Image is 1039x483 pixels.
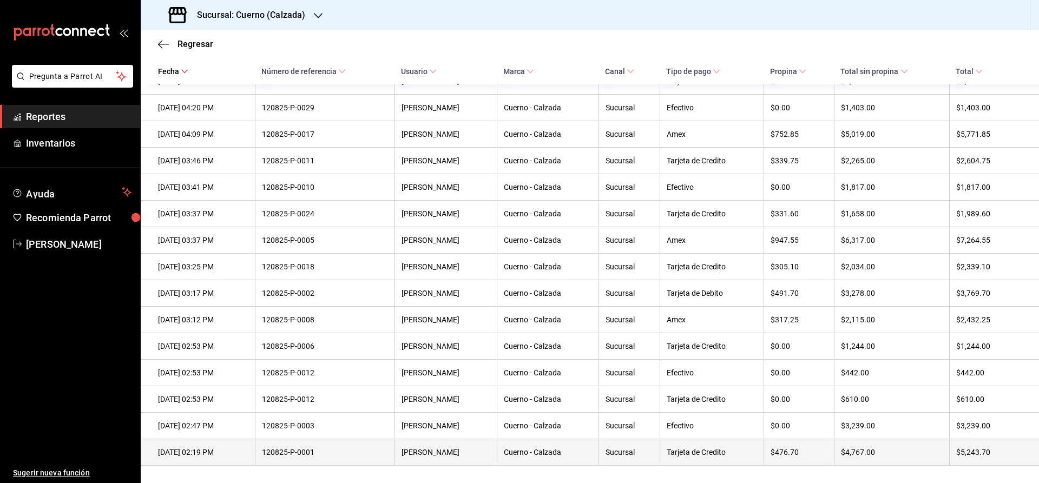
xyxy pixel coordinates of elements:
[771,289,828,297] div: $491.70
[158,395,248,403] div: [DATE] 02:53 PM
[504,315,592,324] div: Cuerno - Calzada
[262,209,388,218] div: 120825-P-0024
[770,67,806,76] span: Propina
[841,315,942,324] div: $2,115.00
[841,209,942,218] div: $1,658.00
[956,156,1022,165] div: $2,604.75
[606,315,653,324] div: Sucursal
[262,342,388,350] div: 120825-P-0006
[262,315,388,324] div: 120825-P-0008
[841,103,942,112] div: $1,403.00
[667,130,757,138] div: Amex
[402,342,490,350] div: [PERSON_NAME]
[841,421,942,430] div: $3,239.00
[402,183,490,191] div: [PERSON_NAME]
[504,262,592,271] div: Cuerno - Calzada
[402,289,490,297] div: [PERSON_NAME]
[504,342,592,350] div: Cuerno - Calzada
[504,448,592,456] div: Cuerno - Calzada
[12,65,133,88] button: Pregunta a Parrot AI
[606,262,653,271] div: Sucursal
[402,209,490,218] div: [PERSON_NAME]
[177,39,213,49] span: Regresar
[262,236,388,244] div: 120825-P-0005
[606,368,653,377] div: Sucursal
[667,156,757,165] div: Tarjeta de Credito
[262,421,388,430] div: 120825-P-0003
[956,315,1022,324] div: $2,432.25
[158,262,248,271] div: [DATE] 03:25 PM
[771,262,828,271] div: $305.10
[158,183,248,191] div: [DATE] 03:41 PM
[26,186,117,199] span: Ayuda
[402,315,490,324] div: [PERSON_NAME]
[956,67,983,76] span: Total
[606,103,653,112] div: Sucursal
[956,183,1022,191] div: $1,817.00
[158,368,248,377] div: [DATE] 02:53 PM
[504,395,592,403] div: Cuerno - Calzada
[8,78,133,90] a: Pregunta a Parrot AI
[667,421,757,430] div: Efectivo
[841,183,942,191] div: $1,817.00
[667,448,757,456] div: Tarjeta de Credito
[667,183,757,191] div: Efectivo
[771,368,828,377] div: $0.00
[606,130,653,138] div: Sucursal
[262,395,388,403] div: 120825-P-0012
[956,448,1022,456] div: $5,243.70
[402,156,490,165] div: [PERSON_NAME]
[158,448,248,456] div: [DATE] 02:19 PM
[119,28,128,37] button: open_drawer_menu
[771,236,828,244] div: $947.55
[841,448,942,456] div: $4,767.00
[402,421,490,430] div: [PERSON_NAME]
[841,130,942,138] div: $5,019.00
[504,130,592,138] div: Cuerno - Calzada
[26,136,131,150] span: Inventarios
[771,130,828,138] div: $752.85
[262,130,388,138] div: 120825-P-0017
[771,448,828,456] div: $476.70
[667,289,757,297] div: Tarjeta de Debito
[504,183,592,191] div: Cuerno - Calzada
[262,156,388,165] div: 120825-P-0011
[771,395,828,403] div: $0.00
[262,183,388,191] div: 120825-P-0010
[158,342,248,350] div: [DATE] 02:53 PM
[606,289,653,297] div: Sucursal
[606,421,653,430] div: Sucursal
[401,67,437,76] span: Usuario
[667,315,757,324] div: Amex
[841,289,942,297] div: $3,278.00
[606,236,653,244] div: Sucursal
[667,368,757,377] div: Efectivo
[666,67,720,76] span: Tipo de pago
[261,67,346,76] span: Número de referencia
[13,467,131,479] span: Sugerir nueva función
[771,156,828,165] div: $339.75
[606,183,653,191] div: Sucursal
[504,209,592,218] div: Cuerno - Calzada
[667,236,757,244] div: Amex
[158,39,213,49] button: Regresar
[956,262,1022,271] div: $2,339.10
[158,67,188,76] span: Fecha
[504,236,592,244] div: Cuerno - Calzada
[606,395,653,403] div: Sucursal
[841,236,942,244] div: $6,317.00
[667,262,757,271] div: Tarjeta de Credito
[26,109,131,124] span: Reportes
[262,289,388,297] div: 120825-P-0002
[771,103,828,112] div: $0.00
[504,289,592,297] div: Cuerno - Calzada
[771,183,828,191] div: $0.00
[262,262,388,271] div: 120825-P-0018
[956,209,1022,218] div: $1,989.60
[605,67,634,76] span: Canal
[158,289,248,297] div: [DATE] 03:17 PM
[956,421,1022,430] div: $3,239.00
[667,209,757,218] div: Tarjeta de Credito
[26,237,131,252] span: [PERSON_NAME]
[158,315,248,324] div: [DATE] 03:12 PM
